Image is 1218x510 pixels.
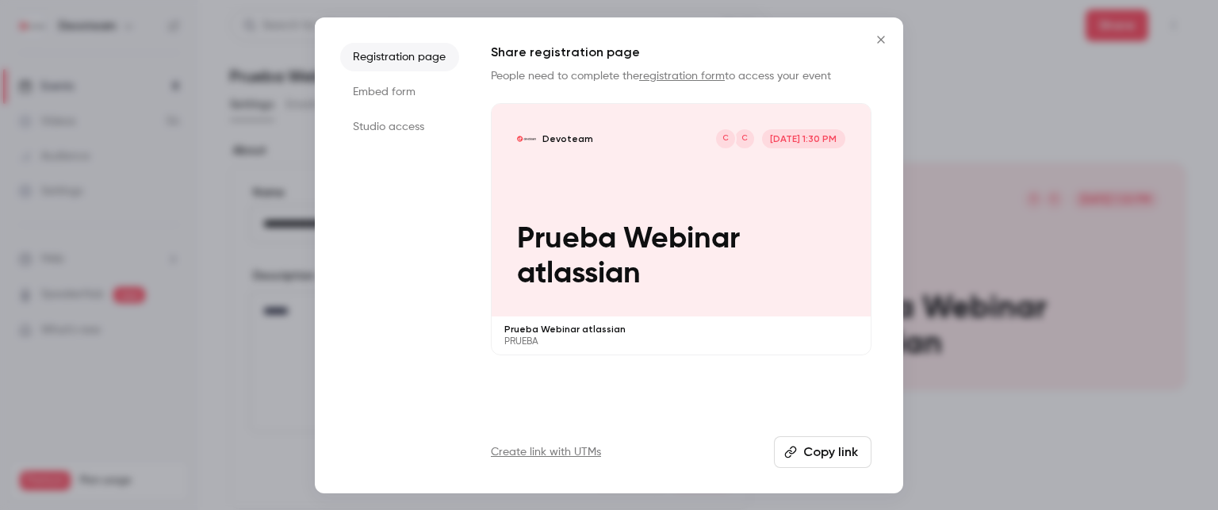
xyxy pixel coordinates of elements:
[774,436,871,468] button: Copy link
[504,336,858,348] p: PRUEBA
[340,78,459,106] li: Embed form
[542,132,593,145] p: Devoteam
[504,323,858,336] p: Prueba Webinar atlassian
[762,129,845,148] span: [DATE] 1:30 PM
[733,128,756,150] div: C
[491,103,871,356] a: Prueba Webinar atlassianDevoteamCC[DATE] 1:30 PMPrueba Webinar atlassianPrueba Webinar atlassianP...
[714,128,737,150] div: C
[491,43,871,62] h1: Share registration page
[340,113,459,141] li: Studio access
[865,24,897,56] button: Close
[517,129,536,148] img: Prueba Webinar atlassian
[491,444,601,460] a: Create link with UTMs
[340,43,459,71] li: Registration page
[491,68,871,84] p: People need to complete the to access your event
[639,71,725,82] a: registration form
[517,222,845,291] p: Prueba Webinar atlassian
